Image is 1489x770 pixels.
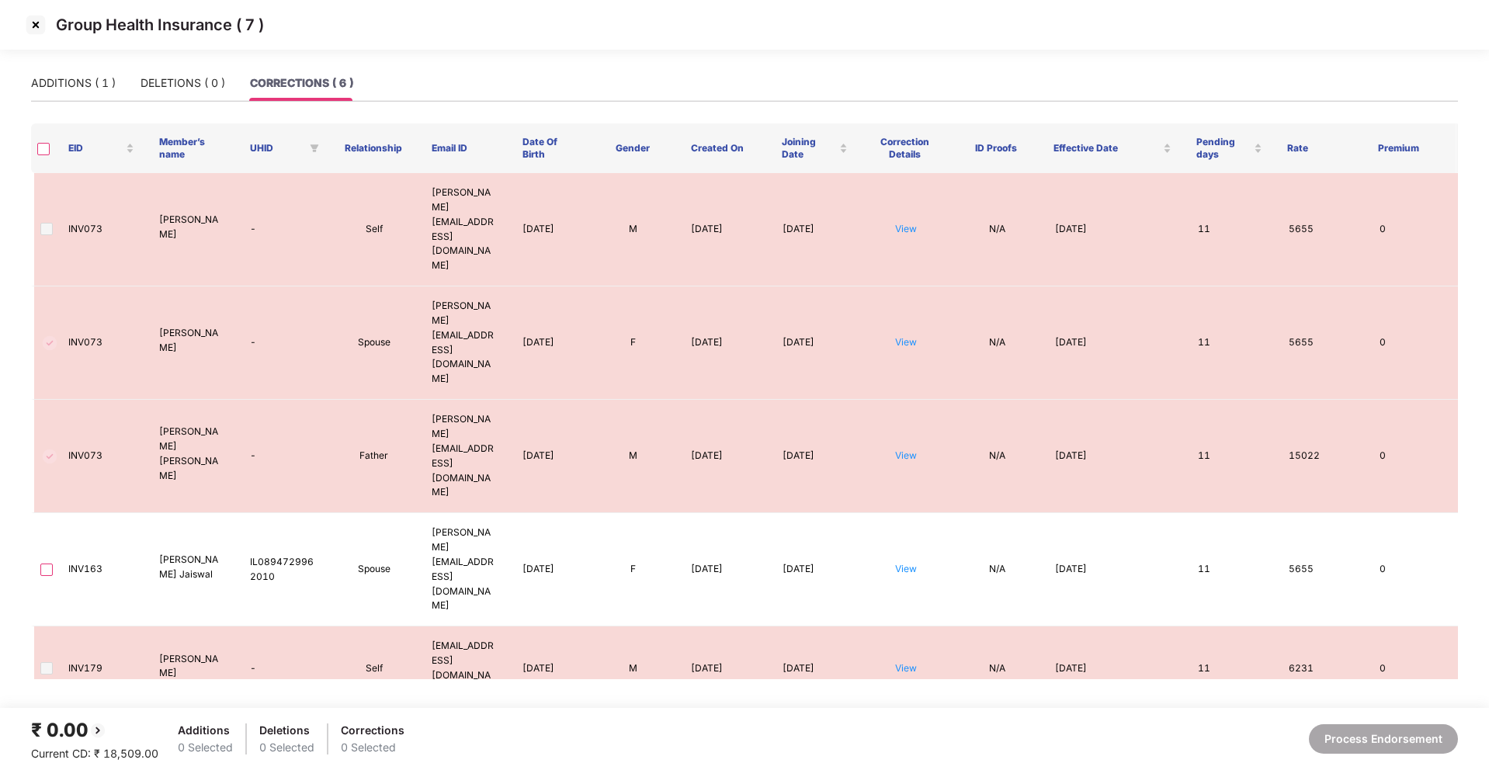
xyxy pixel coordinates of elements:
div: Corrections [341,722,404,739]
td: 6231 [1276,626,1367,710]
div: Additions [178,722,233,739]
td: 0 [1367,626,1458,710]
div: ₹ 0.00 [31,716,158,745]
td: 11 [1185,626,1276,710]
td: [PERSON_NAME][EMAIL_ADDRESS][DOMAIN_NAME] [419,400,510,513]
p: [PERSON_NAME] [159,652,225,682]
p: [PERSON_NAME] [159,326,225,356]
span: EID [68,142,123,154]
th: Pending days [1184,123,1275,173]
td: - [238,286,328,400]
th: Created On [679,123,769,173]
img: svg+xml;base64,PHN2ZyBpZD0iQmFjay0yMHgyMCIgeG1sbnM9Imh0dHA6Ly93d3cudzMub3JnLzIwMDAvc3ZnIiB3aWR0aD... [89,721,107,740]
p: Group Health Insurance ( 7 ) [56,16,264,34]
td: [DATE] [770,286,861,400]
td: [EMAIL_ADDRESS][DOMAIN_NAME] [419,626,510,710]
td: [DATE] [510,513,588,626]
td: [DATE] [770,513,861,626]
td: M [588,173,679,286]
span: UHID [250,142,304,154]
td: N/A [952,286,1043,400]
td: Spouse [328,513,419,626]
th: Joining Date [769,123,860,173]
p: [PERSON_NAME] [159,213,225,242]
td: [DATE] [1043,513,1185,626]
div: Deletions [259,722,314,739]
td: 0 [1367,400,1458,513]
img: svg+xml;base64,PHN2ZyBpZD0iQ3Jvc3MtMzJ4MzIiIHhtbG5zPSJodHRwOi8vd3d3LnczLm9yZy8yMDAwL3N2ZyIgd2lkdG... [23,12,48,37]
td: Spouse [328,286,419,400]
div: 0 Selected [259,739,314,756]
td: - [238,173,328,286]
span: Joining Date [782,136,836,161]
td: [DATE] [679,173,769,286]
p: [PERSON_NAME] Jaiswal [159,553,225,582]
span: filter [307,139,322,158]
td: 11 [1185,400,1276,513]
td: 0 [1367,173,1458,286]
th: Email ID [419,123,510,173]
td: 15022 [1276,400,1367,513]
td: 11 [1185,173,1276,286]
td: [DATE] [1043,400,1185,513]
th: Premium [1366,123,1456,173]
img: svg+xml;base64,PHN2ZyBpZD0iVGljay0zMngzMiIgeG1sbnM9Imh0dHA6Ly93d3cudzMub3JnLzIwMDAvc3ZnIiB3aWR0aD... [40,334,59,352]
th: Rate [1275,123,1366,173]
span: Current CD: ₹ 18,509.00 [31,747,158,760]
th: EID [56,123,147,173]
div: 0 Selected [341,739,404,756]
th: Gender [588,123,679,173]
span: Pending days [1196,136,1251,161]
a: View [895,223,917,234]
td: INV073 [56,286,147,400]
td: [DATE] [679,513,769,626]
th: Date Of Birth [510,123,588,173]
a: View [895,336,917,348]
div: DELETIONS ( 0 ) [141,75,225,92]
td: [DATE] [770,173,861,286]
td: [PERSON_NAME][EMAIL_ADDRESS][DOMAIN_NAME] [419,286,510,400]
td: 5655 [1276,513,1367,626]
td: [DATE] [510,286,588,400]
td: 0 [1367,513,1458,626]
td: [DATE] [510,626,588,710]
td: Self [328,173,419,286]
th: Correction Details [860,123,951,173]
td: [DATE] [679,400,769,513]
td: [PERSON_NAME][EMAIL_ADDRESS][DOMAIN_NAME] [419,513,510,626]
td: N/A [952,173,1043,286]
td: [DATE] [679,286,769,400]
td: INV073 [56,400,147,513]
a: View [895,662,917,674]
td: INV163 [56,513,147,626]
td: [PERSON_NAME][EMAIL_ADDRESS][DOMAIN_NAME] [419,173,510,286]
th: Member’s name [147,123,238,173]
td: 5655 [1276,286,1367,400]
td: N/A [952,400,1043,513]
td: IL0894729962010 [238,513,328,626]
div: 0 Selected [178,739,233,756]
span: filter [310,144,319,153]
div: CORRECTIONS ( 6 ) [250,75,353,92]
td: F [588,286,679,400]
td: [DATE] [770,626,861,710]
a: View [895,563,917,574]
button: Process Endorsement [1309,724,1458,754]
th: ID Proofs [950,123,1041,173]
td: INV179 [56,626,147,710]
td: 11 [1185,513,1276,626]
p: [PERSON_NAME] [PERSON_NAME] [159,425,225,483]
td: [DATE] [1043,286,1185,400]
td: [DATE] [1043,626,1185,710]
td: 11 [1185,286,1276,400]
td: 0 [1367,286,1458,400]
td: [DATE] [1043,173,1185,286]
div: ADDITIONS ( 1 ) [31,75,116,92]
td: Father [328,400,419,513]
td: [DATE] [510,400,588,513]
a: View [895,449,917,461]
td: N/A [952,513,1043,626]
td: [DATE] [679,626,769,710]
td: Self [328,626,419,710]
td: [DATE] [510,173,588,286]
